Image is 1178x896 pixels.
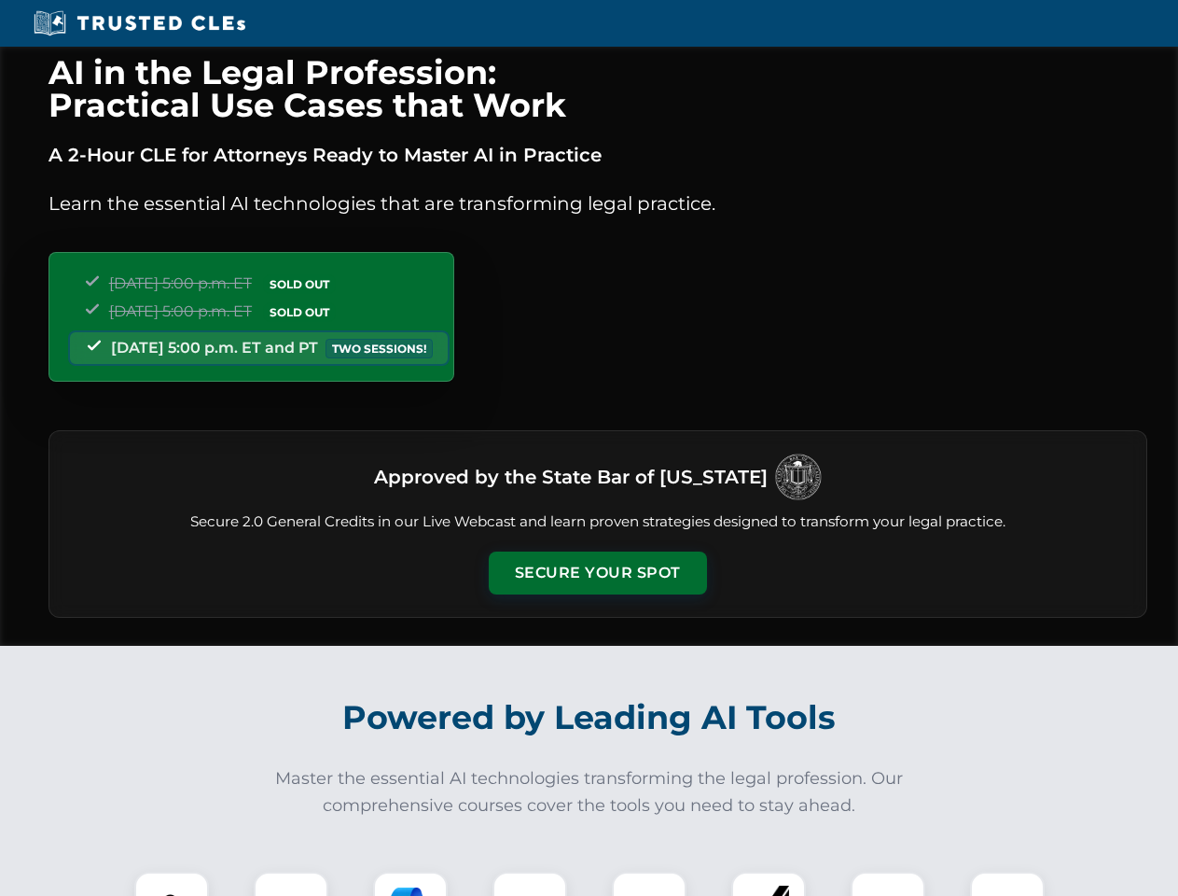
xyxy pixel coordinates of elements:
span: SOLD OUT [263,274,336,294]
span: [DATE] 5:00 p.m. ET [109,274,252,292]
p: Learn the essential AI technologies that are transforming legal practice. [49,189,1147,218]
p: A 2-Hour CLE for Attorneys Ready to Master AI in Practice [49,140,1147,170]
h2: Powered by Leading AI Tools [73,685,1106,750]
p: Master the essential AI technologies transforming the legal profession. Our comprehensive courses... [263,765,916,819]
span: SOLD OUT [263,302,336,322]
span: [DATE] 5:00 p.m. ET [109,302,252,320]
img: Logo [775,454,822,500]
p: Secure 2.0 General Credits in our Live Webcast and learn proven strategies designed to transform ... [72,511,1124,533]
button: Secure Your Spot [489,552,707,595]
h3: Approved by the State Bar of [US_STATE] [374,460,768,494]
h1: AI in the Legal Profession: Practical Use Cases that Work [49,56,1147,121]
img: Trusted CLEs [28,9,251,37]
